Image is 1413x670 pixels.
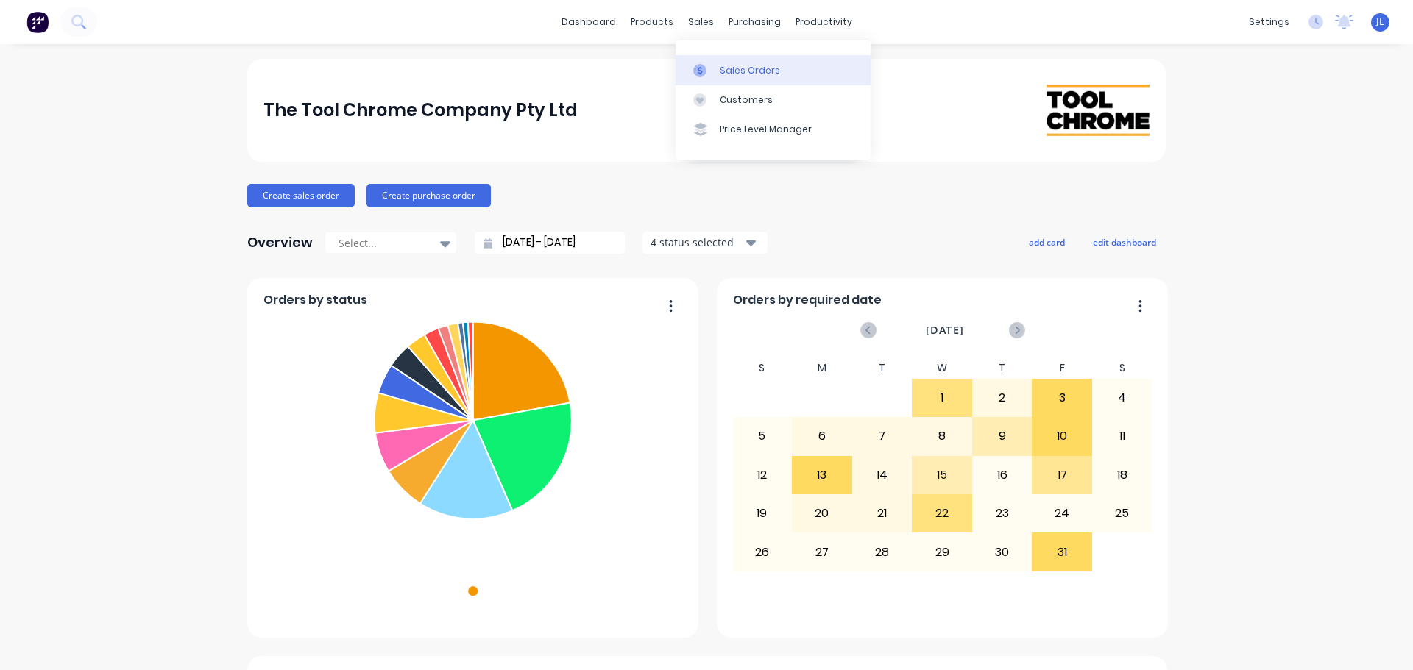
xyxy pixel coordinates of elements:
[733,291,882,309] span: Orders by required date
[651,235,743,250] div: 4 status selected
[676,85,871,115] a: Customers
[676,55,871,85] a: Sales Orders
[912,357,972,379] div: W
[1033,457,1091,493] div: 17
[1242,11,1297,33] div: settings
[366,184,491,207] button: Create purchase order
[1033,379,1091,416] div: 3
[623,11,681,33] div: products
[973,379,1032,416] div: 2
[247,228,313,257] div: Overview
[973,457,1032,493] div: 16
[1092,357,1152,379] div: S
[1376,15,1384,29] span: JL
[681,11,721,33] div: sales
[1033,533,1091,570] div: 31
[793,495,851,532] div: 20
[913,495,971,532] div: 22
[926,322,964,338] span: [DATE]
[263,96,578,125] div: The Tool Chrome Company Pty Ltd
[733,418,792,455] div: 5
[1093,457,1152,493] div: 18
[852,357,913,379] div: T
[913,418,971,455] div: 8
[733,457,792,493] div: 12
[973,495,1032,532] div: 23
[853,533,912,570] div: 28
[720,64,780,77] div: Sales Orders
[676,115,871,144] a: Price Level Manager
[793,457,851,493] div: 13
[1093,379,1152,416] div: 4
[913,379,971,416] div: 1
[973,533,1032,570] div: 30
[853,418,912,455] div: 7
[720,123,812,136] div: Price Level Manager
[973,418,1032,455] div: 9
[554,11,623,33] a: dashboard
[788,11,860,33] div: productivity
[1019,232,1074,252] button: add card
[1033,495,1091,532] div: 24
[793,533,851,570] div: 27
[720,93,773,107] div: Customers
[853,457,912,493] div: 14
[732,357,793,379] div: S
[853,495,912,532] div: 21
[972,357,1033,379] div: T
[1093,418,1152,455] div: 11
[721,11,788,33] div: purchasing
[263,291,367,309] span: Orders by status
[793,418,851,455] div: 6
[733,533,792,570] div: 26
[1032,357,1092,379] div: F
[1083,232,1166,252] button: edit dashboard
[1047,85,1150,136] img: The Tool Chrome Company Pty Ltd
[733,495,792,532] div: 19
[247,184,355,207] button: Create sales order
[913,457,971,493] div: 15
[1033,418,1091,455] div: 10
[792,357,852,379] div: M
[26,11,49,33] img: Factory
[1093,495,1152,532] div: 25
[642,232,768,254] button: 4 status selected
[913,533,971,570] div: 29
